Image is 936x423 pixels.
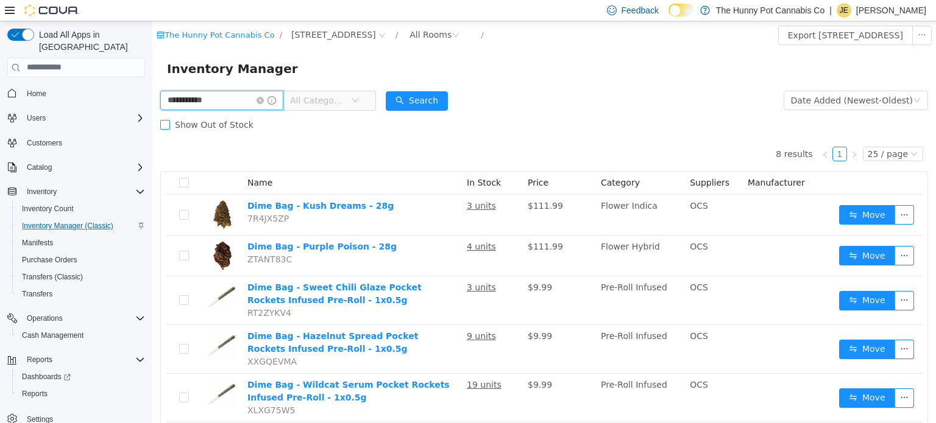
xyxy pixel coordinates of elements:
u: 19 units [314,358,349,368]
span: In Stock [314,156,349,166]
a: Dashboards [12,368,150,385]
td: Pre-Roll Infused [444,255,533,304]
a: Inventory Count [17,201,79,216]
span: Dashboards [22,372,71,382]
span: Cash Management [22,330,83,340]
span: Purchase Orders [22,255,77,265]
span: OCS [537,261,556,271]
span: Transfers [17,287,145,301]
button: Inventory [22,184,62,199]
span: OCS [537,180,556,189]
span: Operations [22,311,145,326]
span: OCS [537,220,556,230]
span: Transfers (Classic) [17,270,145,284]
li: 8 results [623,125,660,140]
div: 25 / page [715,126,756,139]
a: Transfers [17,287,57,301]
span: Purchase Orders [17,253,145,267]
a: Cash Management [17,328,88,343]
span: $111.99 [375,220,411,230]
p: | [829,3,832,18]
span: Manufacturer [595,156,653,166]
input: Dark Mode [668,4,694,16]
span: Reports [27,355,52,365]
a: Dime Bag - Wildcat Serum Pocket Rockets Infused Pre-Roll - 1x0.5g [95,358,297,381]
span: Reports [17,386,145,401]
a: Dashboards [17,369,76,384]
button: Reports [12,385,150,402]
img: Dime Bag - Purple Poison - 28g hero shot [55,219,85,250]
button: Users [22,111,51,125]
u: 9 units [314,310,344,320]
span: JE [840,3,848,18]
span: 495 Welland Ave [139,7,224,20]
span: OCS [537,358,556,368]
a: Inventory Manager (Classic) [17,218,118,233]
span: $111.99 [375,180,411,189]
button: Operations [22,311,68,326]
span: Home [22,86,145,101]
button: Inventory Count [12,200,150,217]
i: icon: left [669,130,676,137]
button: Manifests [12,234,150,251]
span: Dashboards [17,369,145,384]
span: All Categories [138,73,193,85]
span: RT2ZYKV4 [95,287,139,296]
i: icon: down [761,75,768,84]
span: Feedback [622,4,659,16]
i: icon: right [698,130,706,137]
button: Catalog [22,160,57,175]
li: 1 [680,125,695,140]
button: icon: swapMove [687,318,743,338]
i: icon: shop [4,10,12,18]
button: Home [2,85,150,102]
button: Reports [22,352,57,367]
i: icon: down [758,129,765,138]
button: icon: ellipsis [742,367,762,386]
button: icon: ellipsis [742,225,762,244]
span: Catalog [27,163,52,172]
button: icon: searchSearch [233,70,296,89]
span: Operations [27,313,63,323]
i: icon: info-circle [115,75,124,83]
button: Inventory Manager (Classic) [12,217,150,234]
span: OCS [537,310,556,320]
span: Name [95,156,120,166]
span: 7R4JX5ZP [95,192,136,202]
span: $9.99 [375,310,400,320]
div: All Rooms [257,4,299,23]
span: Transfers (Classic) [22,272,83,282]
span: Cash Management [17,328,145,343]
span: $9.99 [375,261,400,271]
span: / [328,9,331,18]
a: Transfers (Classic) [17,270,88,284]
span: Manifests [17,236,145,250]
span: Suppliers [537,156,577,166]
a: Dime Bag - Sweet Chili Glaze Pocket Rockets Infused Pre-Roll - 1x0.5g [95,261,269,284]
span: Home [27,89,46,99]
td: Pre-Roll Infused [444,304,533,352]
span: Show Out of Stock [18,99,106,108]
a: Customers [22,136,67,150]
img: Dime Bag - Wildcat Serum Pocket Rockets Infused Pre-Roll - 1x0.5g hero shot [55,357,85,388]
span: Category [448,156,487,166]
span: Customers [27,138,62,148]
span: Customers [22,135,145,150]
td: Flower Hybrid [444,214,533,255]
span: $9.99 [375,358,400,368]
button: Reports [2,351,150,368]
span: Users [27,113,46,123]
span: / [243,9,246,18]
span: ZTANT83C [95,233,140,243]
a: Dime Bag - Hazelnut Spread Pocket Rockets Infused Pre-Roll - 1x0.5g [95,310,266,332]
i: icon: down [199,75,207,84]
button: Export [STREET_ADDRESS] [626,4,760,24]
button: icon: swapMove [687,184,743,203]
span: Inventory Manager (Classic) [17,218,145,233]
span: Users [22,111,145,125]
span: Inventory [27,187,57,197]
button: Customers [2,134,150,152]
button: Inventory [2,183,150,200]
div: Date Added (Newest-Oldest) [639,70,760,88]
u: 3 units [314,261,344,271]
